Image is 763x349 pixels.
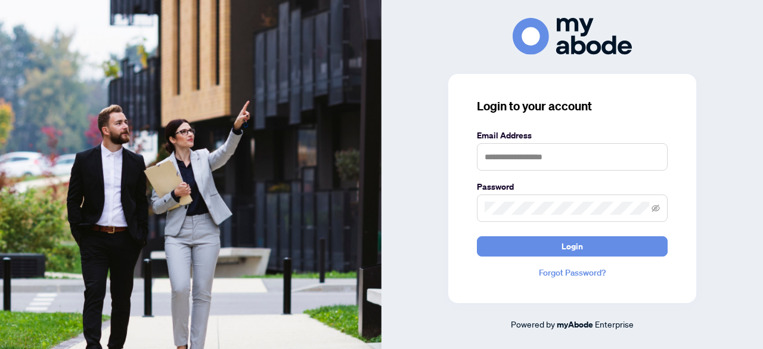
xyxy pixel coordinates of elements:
label: Password [477,180,668,193]
span: Enterprise [595,319,634,329]
span: Powered by [511,319,555,329]
a: myAbode [557,318,593,331]
img: ma-logo [513,18,632,54]
span: Login [562,237,583,256]
label: Email Address [477,129,668,142]
span: eye-invisible [652,204,660,212]
button: Login [477,236,668,257]
a: Forgot Password? [477,266,668,279]
h3: Login to your account [477,98,668,115]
